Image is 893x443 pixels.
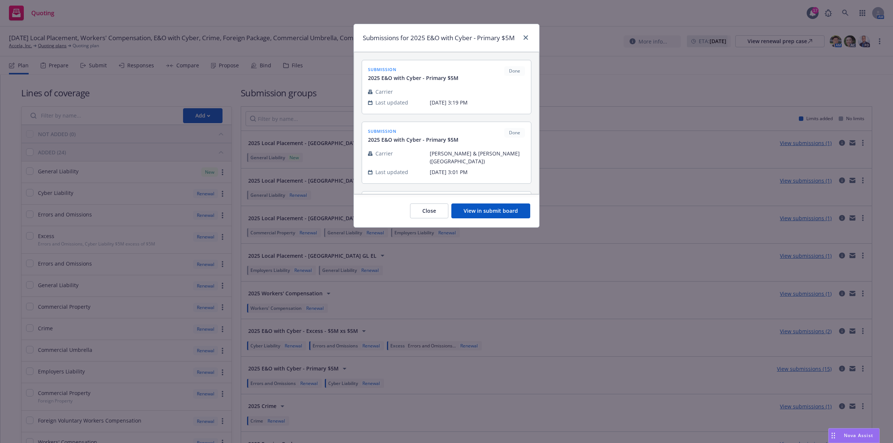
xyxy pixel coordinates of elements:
[368,136,458,144] span: 2025 E&O with Cyber - Primary $5M
[375,99,408,106] span: Last updated
[375,88,393,96] span: Carrier
[375,168,408,176] span: Last updated
[363,33,515,43] h1: Submissions for 2025 E&O with Cyber - Primary $5M
[368,128,458,134] span: submission
[430,99,525,106] span: [DATE] 3:19 PM
[507,129,522,136] span: Done
[375,150,393,157] span: Carrier
[410,203,448,218] button: Close
[507,68,522,74] span: Done
[368,74,458,82] span: 2025 E&O with Cyber - Primary $5M
[844,432,873,439] span: Nova Assist
[430,150,525,165] span: [PERSON_NAME] & [PERSON_NAME] ([GEOGRAPHIC_DATA])
[451,203,530,218] button: View in submit board
[828,428,880,443] button: Nova Assist
[430,168,525,176] span: [DATE] 3:01 PM
[521,33,530,42] a: close
[829,428,838,443] div: Drag to move
[368,66,458,73] span: submission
